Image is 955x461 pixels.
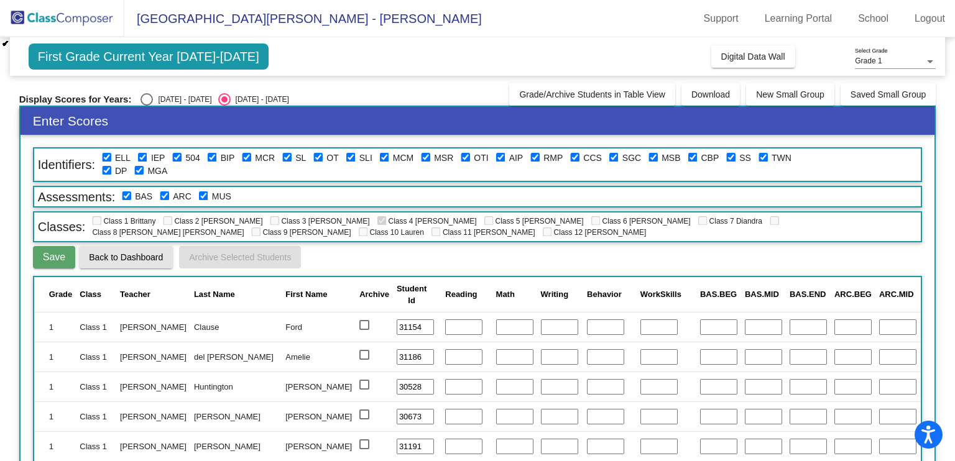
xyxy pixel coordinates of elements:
div: Last Name [194,288,235,301]
span: [GEOGRAPHIC_DATA][PERSON_NAME] - [PERSON_NAME] [124,9,482,29]
span: Class 9 [PERSON_NAME] [251,228,351,237]
td: 1 [34,372,76,401]
td: [PERSON_NAME] [282,401,356,431]
label: 504 Plan [185,152,200,165]
span: Class 4 [PERSON_NAME] [377,217,477,226]
div: First Name [285,288,327,301]
a: Support [694,9,749,29]
h3: Enter Scores [21,107,935,135]
td: Amelie [282,342,356,372]
span: Assessments: [34,188,119,206]
span: Class 12 [PERSON_NAME] [543,228,647,237]
td: 1 [34,312,76,342]
td: Ford [282,312,356,342]
label: Deceased Parent [115,165,127,178]
div: Last Name [194,288,278,301]
td: Clause [190,312,282,342]
div: WorkSkills [640,288,681,301]
label: Speech Language Intervention [359,152,372,165]
label: BAS Instructional Level [135,190,152,203]
div: Writing [541,288,569,301]
span: Archive [359,290,389,299]
td: 1 [34,342,76,372]
div: Writing [541,288,580,301]
label: Math Grade Level Acceleration [147,165,167,178]
td: del [PERSON_NAME] [190,342,282,372]
span: BAS.BEG [700,290,737,299]
label: Clinical Counseling Services [583,152,602,165]
td: 1 [34,431,76,461]
td: Huntington [190,372,282,401]
div: First Name [285,288,352,301]
span: Classes: [34,218,90,235]
label: RIMP [543,152,563,165]
label: Speech Language Only IEP [295,152,306,165]
span: Class 1 Brittany [92,217,155,226]
div: Student Id [397,283,427,307]
label: Math Universal Screener (Forefront) [212,190,231,203]
span: Identifiers: [34,156,99,173]
button: Back to Dashboard [79,246,173,268]
span: Saved Small Group [851,89,926,99]
div: Math [496,288,533,301]
span: Save [43,252,65,262]
td: Class 1 [76,372,116,401]
span: Class 2 [PERSON_NAME] [163,217,262,226]
button: Grade/Archive Students in Table View [509,83,675,106]
a: School [848,9,898,29]
span: Class 11 [PERSON_NAME] [431,228,535,237]
label: Small Group Counseling w/school counselor [622,152,641,165]
td: [PERSON_NAME] [190,401,282,431]
td: [PERSON_NAME] [116,401,190,431]
td: [PERSON_NAME] [282,431,356,461]
td: [PERSON_NAME] [282,372,356,401]
div: Reading [445,288,488,301]
div: WorkSkills [640,288,693,301]
label: Shining Star Recipient [739,152,751,165]
span: Archive Selected Students [189,252,291,262]
label: Occupational Therapy Intervention [474,152,488,165]
span: Class 6 [PERSON_NAME] [591,217,691,226]
button: Download [681,83,740,106]
span: New Small Group [756,89,824,99]
label: Attendance Intervention Plan [509,152,524,165]
td: Class 1 [76,431,116,461]
td: Class 1 [76,312,116,342]
span: BAS.END [790,290,826,299]
label: MTSS Classroom Math [393,152,413,165]
div: Reading [445,288,477,301]
button: New Small Group [746,83,834,106]
label: MTSS Classroom Reading [255,152,275,165]
span: ARC.BEG [834,290,872,299]
div: Math [496,288,515,301]
label: Individualized Education Plan [151,152,165,165]
label: MTSS SEL/Behavior Support [662,152,680,165]
span: BAS.MID [745,290,779,299]
td: [PERSON_NAME] [116,372,190,401]
td: [PERSON_NAME] [116,312,190,342]
span: Display Scores for Years: [19,94,132,105]
span: Back to Dashboard [89,252,163,262]
div: [DATE] - [DATE] [231,94,289,105]
mat-radio-group: Select an option [141,93,288,106]
button: Saved Small Group [841,83,936,106]
div: Class [80,288,101,301]
button: Save [33,246,75,268]
span: Grade 1 [855,57,882,65]
label: Behavior Intervention Plan (IEP) [221,152,235,165]
span: Class 3 [PERSON_NAME] [270,217,369,226]
td: [PERSON_NAME] [116,342,190,372]
label: Twin [772,152,791,165]
td: [PERSON_NAME] [190,431,282,461]
div: [DATE] - [DATE] [153,94,211,105]
span: Download [691,89,730,99]
td: Class 1 [76,342,116,372]
td: Class 1 [76,401,116,431]
label: Classroom Behavior Plan [701,152,719,165]
div: Teacher [120,288,150,301]
th: Grade [34,277,76,312]
span: Grade/Archive Students in Table View [519,89,665,99]
label: Acadience Reading Composite (DIBELS) [173,190,191,203]
a: Logout [905,9,955,29]
a: Learning Portal [755,9,842,29]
